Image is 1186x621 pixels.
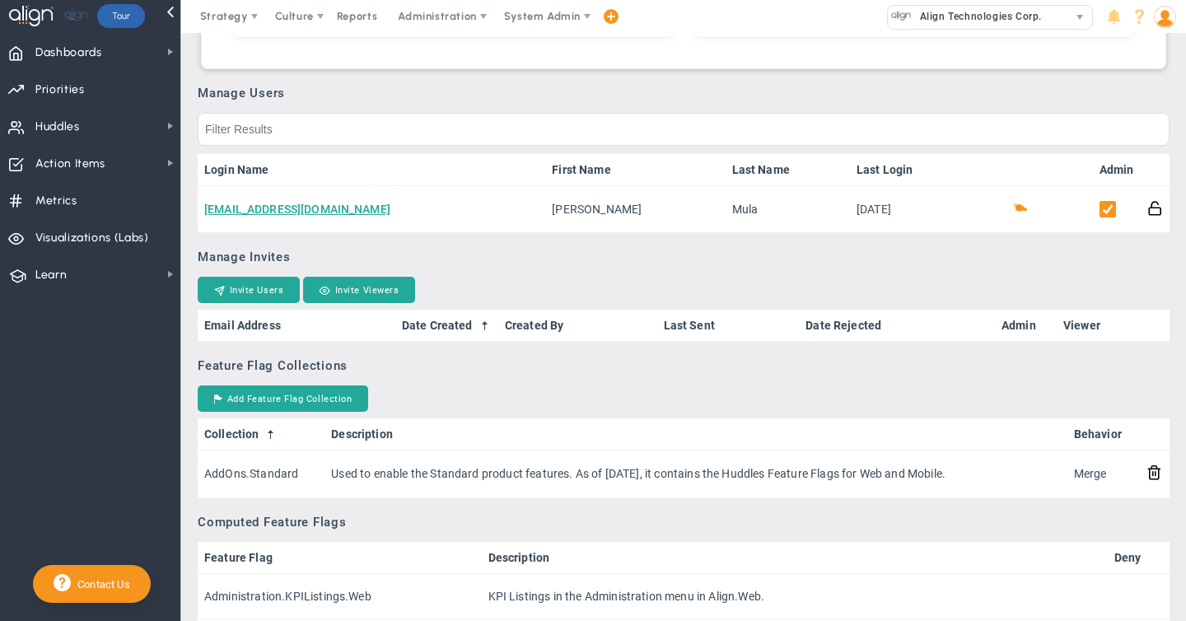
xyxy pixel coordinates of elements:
[198,574,482,619] td: Administration.KPIListings.Web
[303,277,415,303] button: Invite Viewers
[198,515,1170,530] h3: Computed Feature Flags
[850,186,941,233] td: [DATE]
[398,10,476,22] span: Administration
[1108,542,1170,574] th: Deny
[35,35,102,70] span: Dashboards
[198,358,1170,373] h3: Feature Flag Collections
[198,250,1170,264] h3: Manage Invites
[198,113,1170,146] input: Filter Results
[198,385,368,412] button: Add Feature Flag Collection
[912,6,1042,27] span: Align Technologies Corp.
[726,186,850,233] td: Mula
[35,221,149,255] span: Visualizations (Labs)
[1100,163,1134,176] a: Admin
[891,6,912,26] img: 10991.Company.photo
[482,542,1108,574] th: Description
[1063,319,1132,332] a: Viewer
[198,542,482,574] th: Feature Flag
[805,319,988,332] a: Date Rejected
[402,319,492,332] a: Date Created
[857,163,934,176] a: Last Login
[325,451,1067,497] td: Used to enable the Standard product features. As of [DATE], it contains the Huddles Feature Flags...
[552,163,718,176] a: First Name
[1013,199,1029,215] button: Coach
[482,574,1108,619] td: KPI Listings in the Administration menu in Align.Web.
[505,319,650,332] a: Created By
[664,319,792,332] a: Last Sent
[71,578,130,591] span: Contact Us
[204,427,318,441] a: Collection
[35,184,77,218] span: Metrics
[198,86,1170,100] h3: Manage Users
[1068,6,1092,29] span: select
[1147,199,1163,217] button: Reset Password
[331,427,1060,441] a: Description
[1074,427,1133,441] a: Behavior
[1154,6,1176,28] img: 50249.Person.photo
[204,203,390,216] a: [EMAIL_ADDRESS][DOMAIN_NAME]
[35,72,85,107] span: Priorities
[275,10,314,22] span: Culture
[1067,451,1140,497] td: Merge
[1002,319,1050,332] a: Admin
[504,10,581,22] span: System Admin
[1146,464,1162,481] button: Remove Collection
[198,277,300,303] button: Invite Users
[198,451,325,497] td: AddOns.Standard
[200,10,248,22] span: Strategy
[35,147,105,181] span: Action Items
[204,319,388,332] a: Email Address
[732,163,843,176] a: Last Name
[545,186,725,233] td: [PERSON_NAME]
[35,110,80,144] span: Huddles
[35,258,67,292] span: Learn
[204,163,539,176] a: Login Name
